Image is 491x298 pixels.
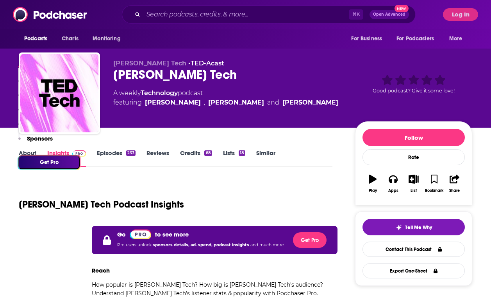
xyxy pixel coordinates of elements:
span: New [395,5,409,12]
span: sponsors details, ad. spend, podcast insights [153,242,250,247]
span: For Podcasters [396,33,434,44]
a: Charts [57,31,83,46]
span: ⌘ K [349,9,363,20]
span: Monitoring [93,33,120,44]
button: open menu [444,31,472,46]
span: and [267,98,279,107]
span: For Business [351,33,382,44]
div: 233 [126,150,136,156]
img: Podchaser Pro [130,229,151,239]
a: Pro website [130,229,151,239]
div: Search podcasts, credits, & more... [122,5,416,23]
h3: Reach [92,267,110,274]
div: A weekly podcast [113,88,338,107]
div: 18 [239,150,245,156]
a: Technology [141,89,178,97]
button: Share [445,170,465,198]
span: , [204,98,205,107]
button: Export One-Sheet [362,263,465,278]
a: Similar [256,149,275,167]
button: open menu [391,31,445,46]
button: open menu [19,31,57,46]
button: tell me why sparkleTell Me Why [362,219,465,235]
div: 68 [204,150,212,156]
button: Get Pro [293,232,327,248]
button: Open AdvancedNew [370,10,409,19]
div: Apps [388,188,398,193]
button: open menu [346,31,392,46]
a: Acast [206,60,224,67]
span: • [188,60,204,67]
span: featuring [113,98,338,107]
span: Open Advanced [373,13,405,16]
button: Log In [443,8,478,21]
button: open menu [87,31,130,46]
div: Play [369,188,377,193]
span: Charts [62,33,79,44]
a: TED [191,60,204,67]
h1: [PERSON_NAME] Tech Podcast Insights [19,199,184,210]
a: Episodes233 [97,149,136,167]
div: Bookmark [425,188,443,193]
p: Pro users unlock and much more. [117,239,284,251]
span: • [204,60,224,67]
p: Go [117,231,126,238]
a: Lists18 [223,149,245,167]
div: [PERSON_NAME] [208,98,264,107]
span: Tell Me Why [405,224,432,231]
div: Rate [362,149,465,165]
div: Share [449,188,460,193]
span: More [449,33,462,44]
img: TED Tech [20,54,98,132]
button: Follow [362,129,465,146]
img: Podchaser - Follow, Share and Rate Podcasts [13,7,88,22]
img: tell me why sparkle [396,224,402,231]
p: How popular is [PERSON_NAME] Tech? How big is [PERSON_NAME] Tech's audience? Understand [PERSON_N... [92,280,337,298]
input: Search podcasts, credits, & more... [143,8,349,21]
a: Reviews [146,149,169,167]
p: to see more [155,231,189,238]
a: Contact This Podcast [362,242,465,257]
span: [PERSON_NAME] Tech [113,60,186,67]
button: Play [362,170,383,198]
a: Sherell Dorsey [145,98,201,107]
a: Anne Morriss [282,98,338,107]
a: Credits68 [180,149,212,167]
button: Bookmark [424,170,444,198]
button: Apps [383,170,403,198]
span: Podcasts [24,33,47,44]
span: Good podcast? Give it some love! [373,88,455,94]
div: Good podcast? Give it some love! [355,60,472,108]
div: List [411,188,417,193]
button: List [404,170,424,198]
button: Get Pro [18,155,80,169]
